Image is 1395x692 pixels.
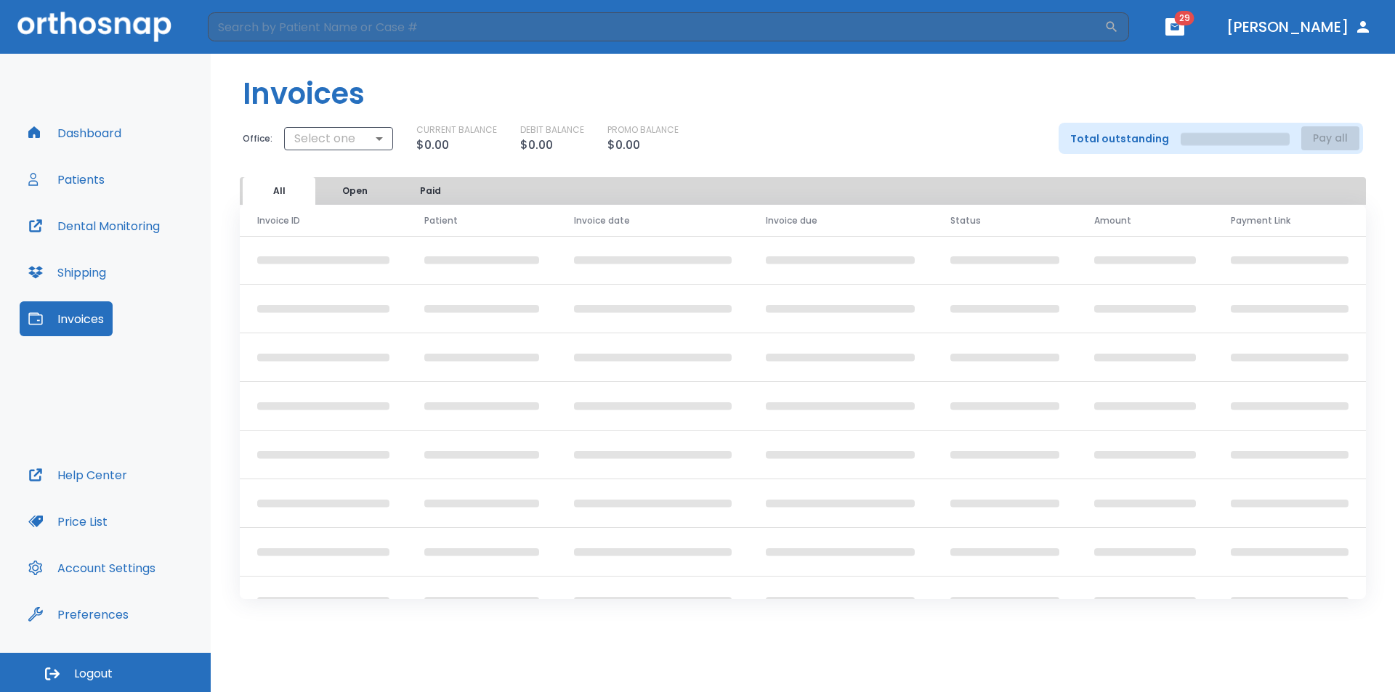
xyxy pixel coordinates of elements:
[766,214,817,227] span: Invoice due
[1221,14,1378,40] button: [PERSON_NAME]
[17,12,171,41] img: Orthosnap
[950,214,981,227] span: Status
[1094,214,1131,227] span: Amount
[257,214,300,227] span: Invoice ID
[394,177,466,205] button: Paid
[243,72,365,115] h1: Invoices
[20,504,116,539] button: Price List
[20,457,136,492] button: Help Center
[20,550,164,585] button: Account Settings
[1231,214,1290,227] span: Payment Link
[1070,130,1169,147] p: Total outstanding
[20,162,113,197] button: Patients
[20,115,130,150] button: Dashboard
[208,12,1104,41] input: Search by Patient Name or Case #
[243,132,272,145] p: Office:
[520,137,553,154] p: $0.00
[416,123,497,137] p: CURRENT BALANCE
[243,177,315,205] button: All
[74,666,113,682] span: Logout
[243,177,469,205] div: tabs
[574,214,630,227] span: Invoice date
[20,208,169,243] button: Dental Monitoring
[520,123,584,137] p: DEBIT BALANCE
[1175,11,1194,25] span: 29
[20,597,137,632] button: Preferences
[424,214,458,227] span: Patient
[416,137,449,154] p: $0.00
[318,177,391,205] button: Open
[607,123,679,137] p: PROMO BALANCE
[20,255,115,290] button: Shipping
[20,301,113,336] button: Invoices
[607,137,640,154] p: $0.00
[284,124,393,153] div: Select one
